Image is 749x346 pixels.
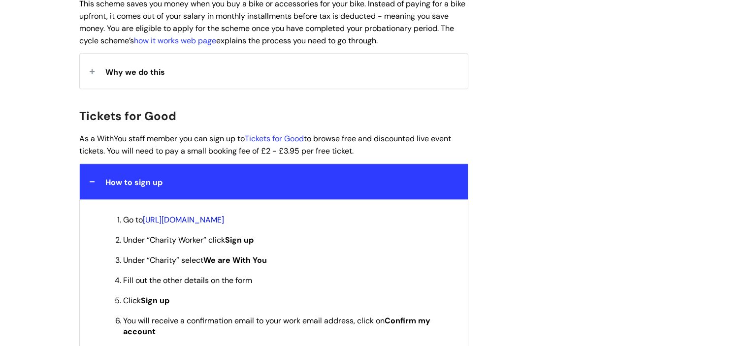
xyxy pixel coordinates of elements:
span: As a WithYou staff member you can sign up to to browse free and discounted live event tickets. Yo... [79,133,451,156]
strong: We are With You [203,255,267,265]
span: How to sign up [105,177,163,188]
span: Fill out the other details on the form [123,275,252,285]
span: Under “Charity” select [123,255,267,265]
span: Click [123,295,169,306]
span: Under “Charity Worker” click [123,235,254,245]
strong: Confirm my account [123,315,430,337]
span: You will receive a confirmation email to your work email address, click on [123,315,430,337]
strong: Sign up [225,235,254,245]
strong: Sign up [141,295,169,306]
a: [URL][DOMAIN_NAME] [143,215,224,225]
a: how it works web page [134,35,216,46]
span: Tickets for Good [79,108,176,124]
span: Go to [123,215,224,225]
a: Tickets for Good [245,133,304,144]
span: Why we do this [105,67,165,77]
